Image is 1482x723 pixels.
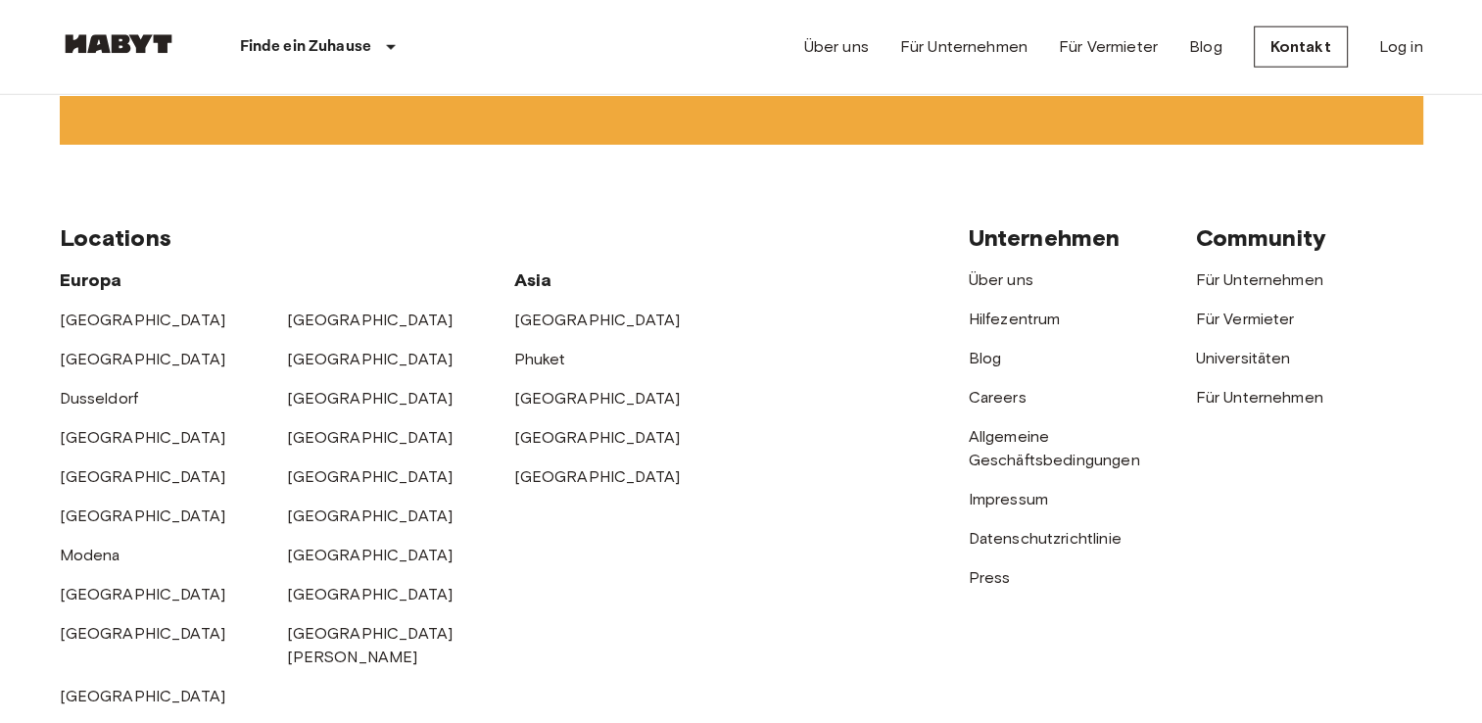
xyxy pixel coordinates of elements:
a: [GEOGRAPHIC_DATA] [287,389,454,408]
a: [GEOGRAPHIC_DATA] [60,506,226,525]
a: Careers [969,388,1027,407]
a: [GEOGRAPHIC_DATA] [60,311,226,329]
a: Allgemeine Geschäftsbedingungen [969,427,1140,469]
a: [GEOGRAPHIC_DATA] [60,467,226,486]
a: Für Vermieter [1196,310,1295,328]
a: [GEOGRAPHIC_DATA] [60,624,226,643]
a: Für Unternehmen [1196,388,1323,407]
a: Datenschutzrichtlinie [969,529,1122,548]
a: Hilfezentrum [969,310,1061,328]
span: Community [1196,223,1326,252]
a: Kontakt [1254,26,1348,68]
span: Locations [60,223,171,252]
a: [GEOGRAPHIC_DATA] [287,350,454,368]
a: [GEOGRAPHIC_DATA] [287,546,454,564]
a: [GEOGRAPHIC_DATA] [514,467,681,486]
a: [GEOGRAPHIC_DATA] [514,428,681,447]
a: Über uns [969,270,1033,289]
span: Unternehmen [969,223,1121,252]
a: [GEOGRAPHIC_DATA] [287,311,454,329]
a: [GEOGRAPHIC_DATA] [287,428,454,447]
a: Log in [1379,35,1423,59]
a: Für Vermieter [1059,35,1158,59]
a: [GEOGRAPHIC_DATA] [287,467,454,486]
a: [GEOGRAPHIC_DATA] [514,311,681,329]
a: [GEOGRAPHIC_DATA] [287,506,454,525]
a: Dusseldorf [60,389,139,408]
a: [GEOGRAPHIC_DATA] [60,350,226,368]
a: [GEOGRAPHIC_DATA] [287,585,454,603]
a: [GEOGRAPHIC_DATA] [60,585,226,603]
a: [GEOGRAPHIC_DATA][PERSON_NAME] [287,624,454,666]
p: Finde ein Zuhause [240,35,372,59]
img: Habyt [60,34,177,54]
a: Phuket [514,350,566,368]
a: Für Unternehmen [900,35,1028,59]
a: Über uns [804,35,869,59]
a: Impressum [969,490,1048,508]
a: Für Unternehmen [1196,270,1323,289]
a: [GEOGRAPHIC_DATA] [60,428,226,447]
a: Press [969,568,1011,587]
a: [GEOGRAPHIC_DATA] [60,687,226,705]
span: Europa [60,269,122,291]
a: Universitäten [1196,349,1291,367]
span: Asia [514,269,552,291]
a: Blog [969,349,1002,367]
a: [GEOGRAPHIC_DATA] [514,389,681,408]
a: Blog [1189,35,1222,59]
a: Modena [60,546,120,564]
